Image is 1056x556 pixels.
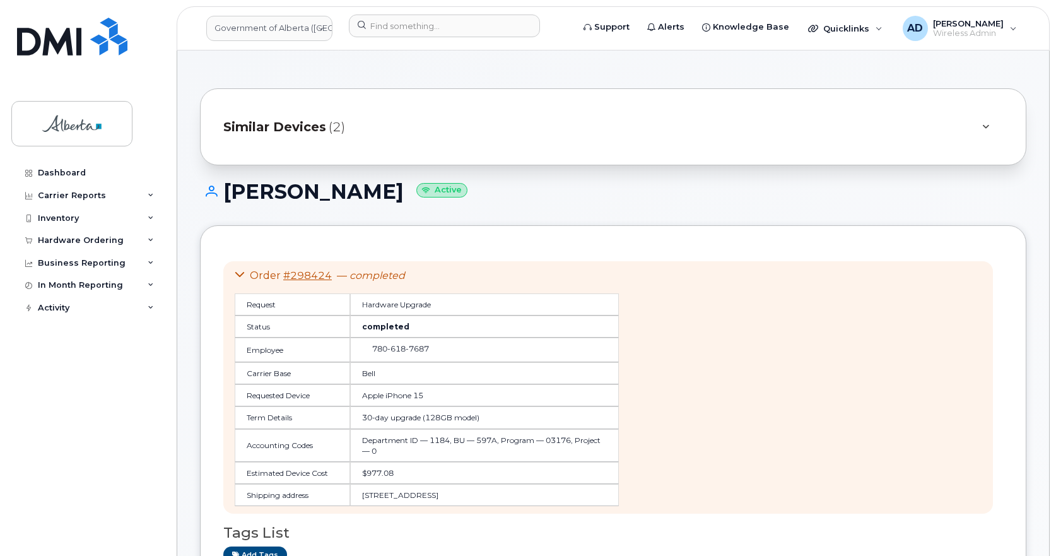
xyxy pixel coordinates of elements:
a: #298424 [283,269,332,281]
td: Term Details [235,406,350,429]
td: Estimated Device Cost [235,462,350,484]
td: Carrier Base [235,362,350,384]
span: Order [250,269,281,281]
td: Department ID — 1184, BU — 597A, Program — 03176, Project — 0 [350,429,619,462]
td: 30-day upgrade (128GB model) [350,406,619,429]
span: (2) [329,118,345,136]
h3: Tags List [223,525,1003,541]
td: completed [350,316,619,338]
td: Employee [235,338,350,362]
td: Hardware Upgrade [350,293,619,316]
td: Request [235,293,350,316]
td: [STREET_ADDRESS] [350,484,619,506]
span: Similar Devices [223,118,326,136]
span: 780 [372,344,429,353]
small: Active [416,183,467,198]
td: $977.08 [350,462,619,484]
td: Requested Device [235,384,350,406]
td: Apple iPhone 15 [350,384,619,406]
em: completed [349,269,405,281]
td: Accounting Codes [235,429,350,462]
td: Status [235,316,350,338]
span: 618 [387,344,406,353]
td: Shipping address [235,484,350,506]
span: 7687 [406,344,429,353]
span: — [337,269,405,281]
td: Bell [350,362,619,384]
h1: [PERSON_NAME] [200,180,1026,203]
